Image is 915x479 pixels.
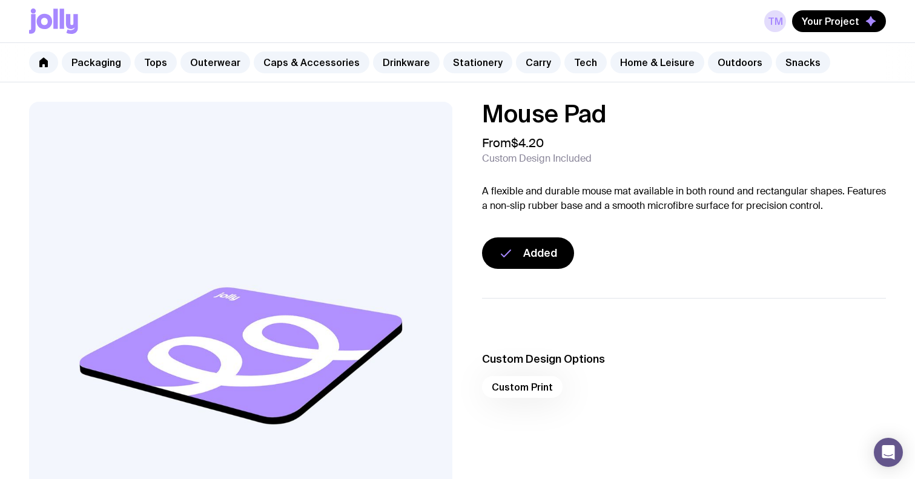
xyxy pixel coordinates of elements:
[254,51,369,73] a: Caps & Accessories
[482,237,574,269] button: Added
[511,135,544,151] span: $4.20
[523,246,557,260] span: Added
[482,153,592,165] span: Custom Design Included
[764,10,786,32] a: TM
[610,51,704,73] a: Home & Leisure
[373,51,440,73] a: Drinkware
[874,438,903,467] div: Open Intercom Messenger
[482,102,887,126] h1: Mouse Pad
[776,51,830,73] a: Snacks
[443,51,512,73] a: Stationery
[482,184,887,213] p: A flexible and durable mouse mat available in both round and rectangular shapes. Features a non-s...
[62,51,131,73] a: Packaging
[482,136,544,150] span: From
[482,352,887,366] h3: Custom Design Options
[792,10,886,32] button: Your Project
[516,51,561,73] a: Carry
[708,51,772,73] a: Outdoors
[180,51,250,73] a: Outerwear
[134,51,177,73] a: Tops
[564,51,607,73] a: Tech
[802,15,859,27] span: Your Project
